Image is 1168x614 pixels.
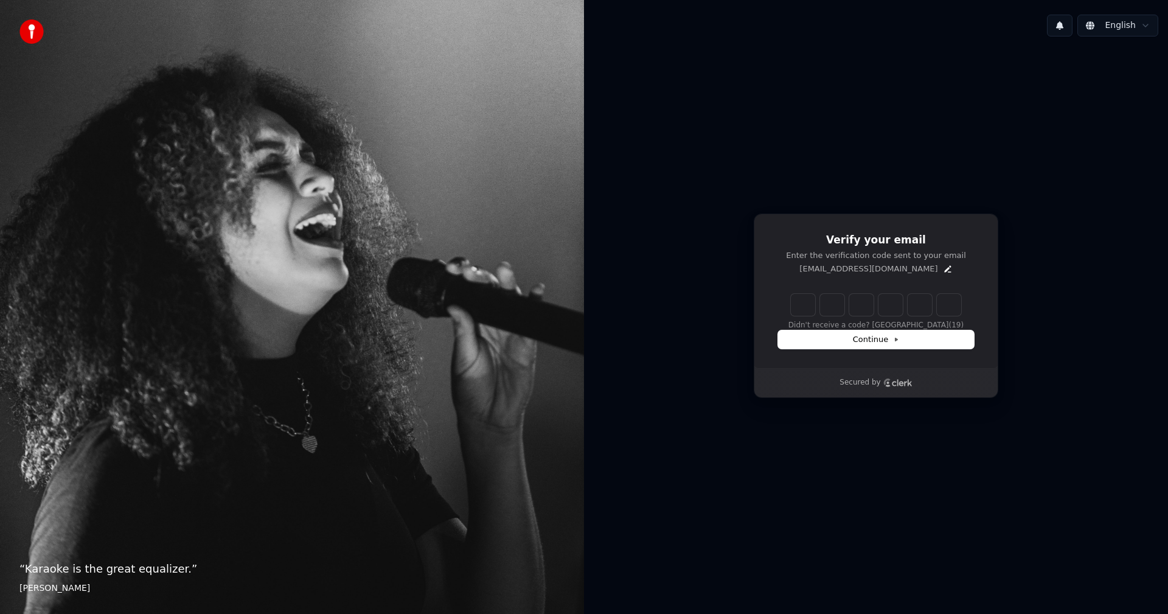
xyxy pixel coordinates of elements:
[778,330,974,349] button: Continue
[778,250,974,261] p: Enter the verification code sent to your email
[19,19,44,44] img: youka
[19,582,565,595] footer: [PERSON_NAME]
[19,560,565,577] p: “ Karaoke is the great equalizer. ”
[799,263,937,274] p: [EMAIL_ADDRESS][DOMAIN_NAME]
[778,233,974,248] h1: Verify your email
[839,378,880,388] p: Secured by
[853,334,899,345] span: Continue
[883,379,912,387] a: Clerk logo
[791,294,961,316] input: Enter verification code
[943,264,953,274] button: Edit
